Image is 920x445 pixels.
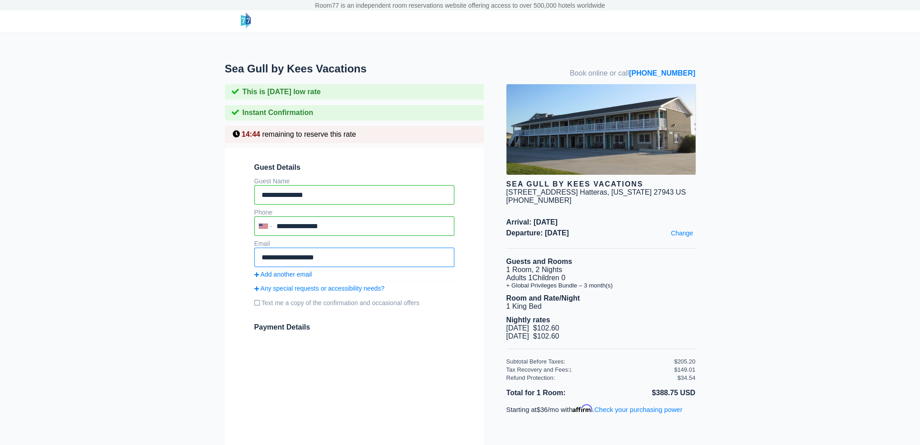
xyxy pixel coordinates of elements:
[254,271,454,278] a: Add another email
[242,130,260,138] span: 14:44
[225,105,484,120] div: Instant Confirmation
[506,387,601,399] li: Total for 1 Room:
[255,217,274,235] div: United States: +1
[532,274,565,282] span: Children 0
[506,358,674,365] div: Subtotal Before Taxes:
[537,406,548,413] span: $36
[506,302,696,311] li: 1 King Bed
[506,274,696,282] li: Adults 1
[241,13,251,29] img: logo-header-small.png
[601,387,696,399] li: $388.75 USD
[506,282,696,289] li: + Global Privileges Bundle – 3 month(s)
[674,366,696,373] div: $149.01
[506,316,550,324] b: Nightly rates
[506,218,696,226] span: Arrival: [DATE]
[594,406,682,413] a: Check your purchasing power - Learn more about Affirm Financing (opens in modal)
[262,130,356,138] span: remaining to reserve this rate
[653,188,674,196] span: 27943
[506,404,696,413] p: Starting at /mo with .
[572,404,592,412] span: Affirm
[506,266,696,274] li: 1 Room, 2 Nights
[506,421,696,431] iframe: PayPal Message 1
[676,188,686,196] span: US
[506,294,580,302] b: Room and Rate/Night
[254,163,454,172] span: Guest Details
[668,227,695,239] a: Change
[254,209,272,216] label: Phone
[506,324,559,332] span: [DATE] $102.60
[629,69,696,77] a: [PHONE_NUMBER]
[611,188,652,196] span: [US_STATE]
[225,62,506,75] h1: Sea Gull by Kees Vacations
[254,323,310,331] span: Payment Details
[506,180,696,188] div: Sea Gull by Kees Vacations
[506,188,578,196] div: [STREET_ADDRESS]
[506,229,696,237] span: Departure: [DATE]
[580,188,609,196] span: Hatteras,
[506,84,696,175] img: hotel image
[254,177,290,185] label: Guest Name
[506,258,572,265] b: Guests and Rooms
[225,84,484,100] div: This is [DATE] low rate
[254,240,270,247] label: Email
[254,296,454,310] label: Text me a copy of the confirmation and occasional offers
[506,374,677,381] div: Refund Protection:
[677,374,696,381] div: $34.54
[674,358,696,365] div: $205.20
[506,332,559,340] span: [DATE] $102.60
[254,285,454,292] a: Any special requests or accessibility needs?
[506,366,674,373] div: Tax Recovery and Fees:
[506,196,696,205] div: [PHONE_NUMBER]
[570,69,695,77] span: Book online or call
